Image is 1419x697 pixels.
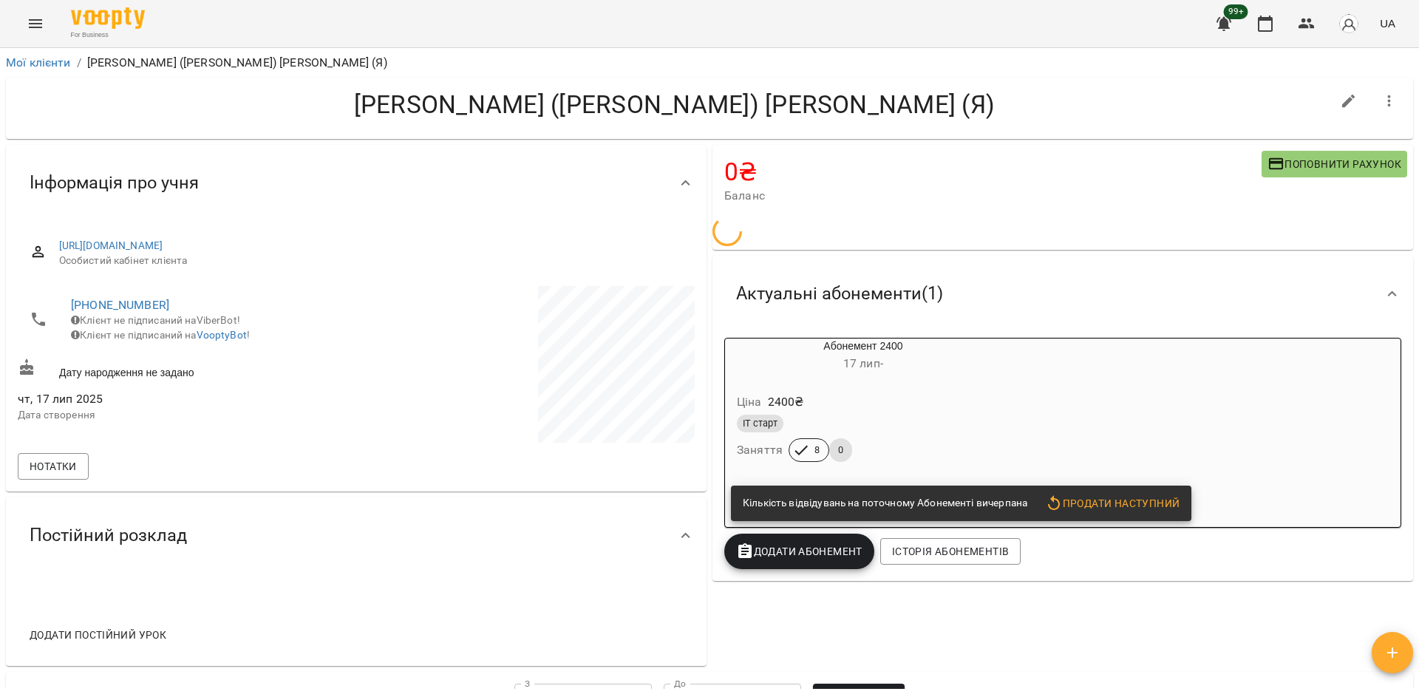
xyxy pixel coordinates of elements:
p: Дата створення [18,408,353,423]
span: Поповнити рахунок [1267,155,1401,173]
a: [PHONE_NUMBER] [71,298,169,312]
span: Продати наступний [1045,494,1180,512]
button: Додати постійний урок [24,622,172,648]
button: UA [1374,10,1401,37]
h6: Ціна [737,392,762,412]
button: Нотатки [18,453,89,480]
span: Клієнт не підписаний на ViberBot! [71,314,240,326]
span: Додати постійний урок [30,626,166,644]
img: Voopty Logo [71,7,145,29]
h6: Заняття [737,440,783,460]
img: avatar_s.png [1338,13,1359,34]
button: Додати Абонемент [724,534,874,569]
nav: breadcrumb [6,54,1413,72]
button: Menu [18,6,53,41]
span: For Business [71,30,145,40]
div: Актуальні абонементи(1) [712,256,1413,332]
span: 0 [829,443,852,457]
div: Інформація про учня [6,145,707,221]
span: Баланс [724,187,1262,205]
p: 2400 ₴ [768,393,804,411]
button: Продати наступний [1039,490,1185,517]
span: Додати Абонемент [736,543,862,560]
li: / [77,54,81,72]
span: Нотатки [30,458,77,475]
span: 17 лип - [843,356,883,370]
span: Актуальні абонементи ( 1 ) [736,282,943,305]
button: Поповнити рахунок [1262,151,1407,177]
span: Історія абонементів [892,543,1009,560]
a: [URL][DOMAIN_NAME] [59,239,163,251]
button: Історія абонементів [880,538,1021,565]
a: Мої клієнти [6,55,71,69]
a: VooptyBot [197,329,247,341]
h4: [PERSON_NAME] ([PERSON_NAME]) [PERSON_NAME] (Я) [18,89,1331,120]
span: ІТ старт [737,417,783,430]
div: Постійний розклад [6,497,707,574]
span: чт, 17 лип 2025 [18,390,353,408]
span: Особистий кабінет клієнта [59,254,683,268]
span: 8 [806,443,828,457]
button: Абонемент 240017 лип- Ціна2400₴ІТ стартЗаняття80 [725,339,1001,480]
span: Клієнт не підписаний на ! [71,329,250,341]
span: 99+ [1224,4,1248,19]
span: UA [1380,16,1395,31]
span: Інформація про учня [30,171,199,194]
div: Абонемент 2400 [725,339,1001,374]
h4: 0 ₴ [724,157,1262,187]
p: [PERSON_NAME] ([PERSON_NAME]) [PERSON_NAME] (Я) [87,54,387,72]
div: Дату народження не задано [15,356,356,383]
span: Постійний розклад [30,524,187,547]
div: Кількість відвідувань на поточному Абонементі вичерпана [743,490,1027,517]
